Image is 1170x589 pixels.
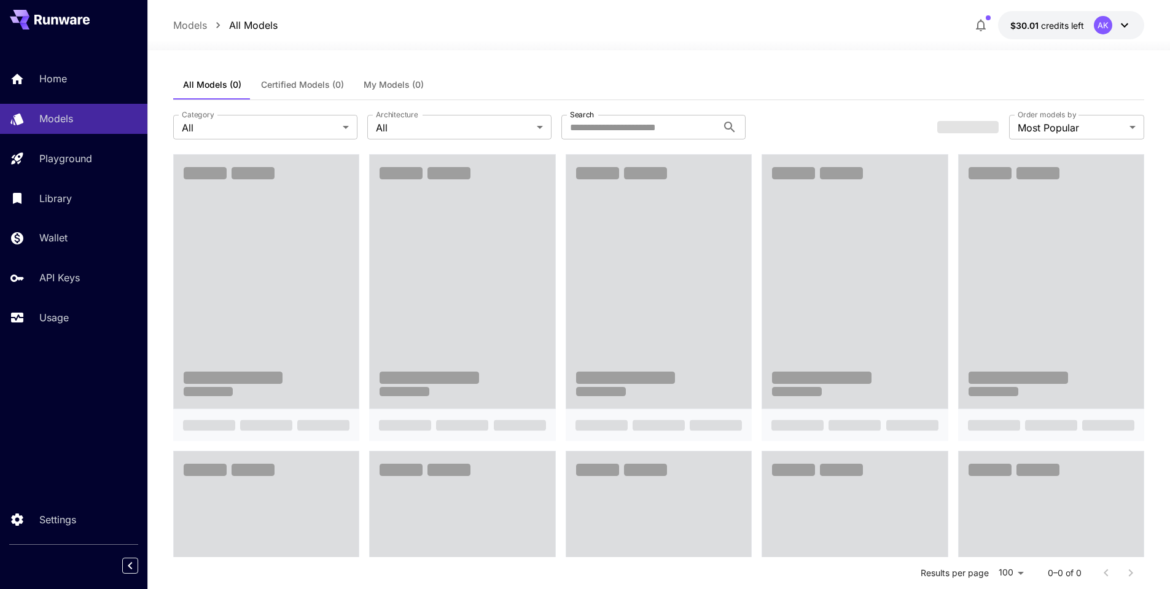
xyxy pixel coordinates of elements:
nav: breadcrumb [173,18,278,33]
p: Library [39,191,72,206]
p: Results per page [921,567,989,579]
div: Collapse sidebar [131,555,147,577]
button: Collapse sidebar [122,558,138,574]
span: Most Popular [1018,120,1125,135]
p: Settings [39,512,76,527]
p: Home [39,71,67,86]
label: Search [570,109,594,120]
p: 0–0 of 0 [1048,567,1082,579]
a: Models [173,18,207,33]
span: All [182,120,338,135]
span: $30.01 [1010,20,1041,31]
span: Certified Models (0) [261,79,344,90]
span: All [376,120,532,135]
label: Order models by [1018,109,1076,120]
span: All Models (0) [183,79,241,90]
button: $30.01229AK [998,11,1144,39]
p: Playground [39,151,92,166]
div: 100 [994,564,1028,582]
label: Category [182,109,214,120]
label: Architecture [376,109,418,120]
span: credits left [1041,20,1084,31]
div: AK [1094,16,1112,34]
span: My Models (0) [364,79,424,90]
p: Models [39,111,73,126]
a: All Models [229,18,278,33]
p: API Keys [39,270,80,285]
p: Usage [39,310,69,325]
p: Wallet [39,230,68,245]
div: $30.01229 [1010,19,1084,32]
